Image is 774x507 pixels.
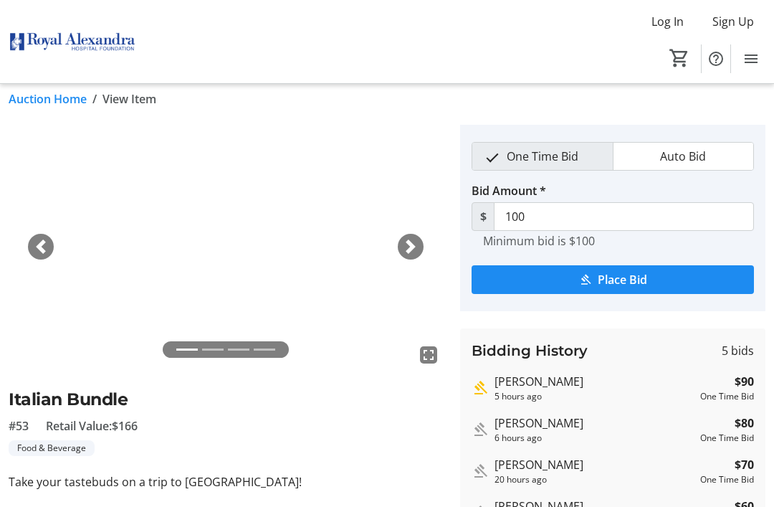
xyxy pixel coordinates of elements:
div: [PERSON_NAME] [494,456,694,473]
div: One Time Bid [700,390,754,403]
img: Image [9,125,443,369]
button: Cart [666,45,692,71]
strong: $70 [735,456,754,473]
button: Help [702,44,730,73]
span: Retail Value: $166 [46,417,138,435]
a: Auction Home [9,90,87,108]
mat-icon: Outbid [472,463,489,480]
span: Sign Up [712,13,754,30]
span: / [92,90,97,108]
span: Place Bid [598,271,647,288]
strong: $90 [735,373,754,390]
mat-icon: fullscreen [420,346,437,364]
img: Royal Alexandra Hospital Foundation's Logo [9,6,136,77]
tr-hint: Minimum bid is $100 [483,234,595,248]
mat-icon: Highest bid [472,379,489,397]
p: Take your tastebuds on a trip to [GEOGRAPHIC_DATA]! [9,473,443,491]
div: 5 hours ago [494,390,694,403]
h3: Bidding History [472,340,588,361]
button: Place Bid [472,265,754,294]
span: Log In [651,13,684,30]
div: 6 hours ago [494,432,694,445]
span: View Item [102,90,156,108]
tr-label-badge: Food & Beverage [9,440,95,456]
span: Auto Bid [651,143,715,170]
span: 5 bids [722,342,754,359]
h2: Italian Bundle [9,387,443,412]
div: One Time Bid [700,473,754,486]
label: Bid Amount * [472,182,546,199]
button: Log In [640,10,695,33]
div: [PERSON_NAME] [494,373,694,390]
span: #53 [9,417,29,435]
mat-icon: Outbid [472,421,489,438]
div: 20 hours ago [494,473,694,486]
strong: $80 [735,414,754,432]
button: Sign Up [701,10,765,33]
button: Menu [737,44,765,73]
span: One Time Bid [498,143,587,170]
div: [PERSON_NAME] [494,414,694,432]
span: $ [472,202,494,231]
div: One Time Bid [700,432,754,445]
